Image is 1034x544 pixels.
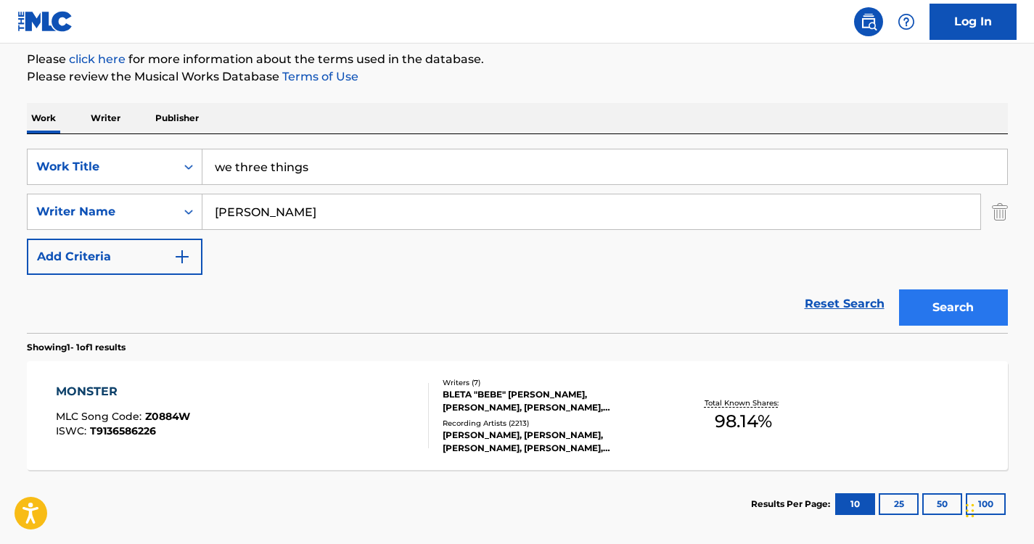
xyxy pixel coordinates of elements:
a: Reset Search [797,288,892,320]
button: 25 [879,493,919,515]
a: MONSTERMLC Song Code:Z0884WISWC:T9136586226Writers (7)BLETA "BEBE" [PERSON_NAME], [PERSON_NAME], ... [27,361,1008,470]
p: Writer [86,103,125,133]
div: Writers ( 7 ) [443,377,662,388]
form: Search Form [27,149,1008,333]
span: 98.14 % [715,408,772,434]
span: Z0884W [145,410,190,423]
a: Public Search [854,7,883,36]
span: ISWC : [56,424,90,437]
p: Please for more information about the terms used in the database. [27,51,1008,68]
div: Drag [966,489,974,532]
p: Total Known Shares: [705,397,782,408]
p: Showing 1 - 1 of 1 results [27,341,126,354]
img: search [860,13,877,30]
p: Work [27,103,60,133]
button: Search [899,289,1008,326]
button: Add Criteria [27,239,202,275]
div: Help [892,7,921,36]
a: Log In [930,4,1017,40]
button: 10 [835,493,875,515]
span: MLC Song Code : [56,410,145,423]
a: Terms of Use [279,70,358,83]
p: Publisher [151,103,203,133]
iframe: Chat Widget [961,474,1034,544]
div: Work Title [36,158,167,176]
p: Please review the Musical Works Database [27,68,1008,86]
span: T9136586226 [90,424,156,437]
div: Writer Name [36,203,167,221]
img: MLC Logo [17,11,73,32]
button: 50 [922,493,962,515]
p: Results Per Page: [751,498,834,511]
a: click here [69,52,126,66]
img: Delete Criterion [992,194,1008,230]
div: BLETA "BEBE" [PERSON_NAME], [PERSON_NAME], [PERSON_NAME], [PERSON_NAME], [PERSON_NAME] [PERSON_NA... [443,388,662,414]
div: MONSTER [56,383,190,400]
img: 9d2ae6d4665cec9f34b9.svg [173,248,191,265]
img: help [898,13,915,30]
div: Recording Artists ( 2213 ) [443,418,662,429]
div: [PERSON_NAME], [PERSON_NAME], [PERSON_NAME], [PERSON_NAME], [PERSON_NAME], [PERSON_NAME], R FENTY... [443,429,662,455]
